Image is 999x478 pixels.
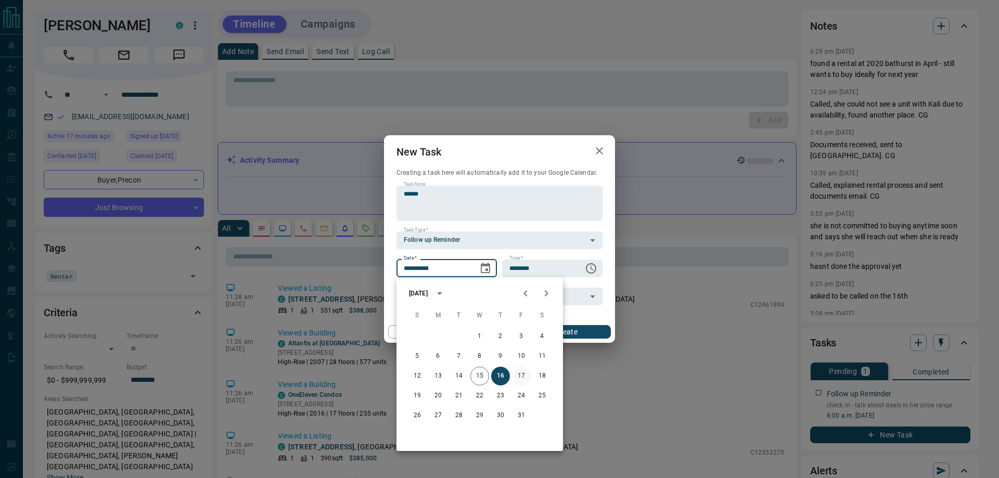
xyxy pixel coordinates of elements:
[408,386,427,405] button: 19
[431,285,449,302] button: calendar view is open, switch to year view
[491,386,510,405] button: 23
[404,227,428,234] label: Task Type
[470,386,489,405] button: 22
[522,325,611,339] button: Create
[408,406,427,425] button: 26
[408,347,427,366] button: 5
[491,327,510,346] button: 2
[396,231,603,249] div: Follow up Reminder
[450,406,468,425] button: 28
[429,347,447,366] button: 6
[470,305,489,326] span: Wednesday
[512,347,531,366] button: 10
[533,386,552,405] button: 25
[512,327,531,346] button: 3
[450,386,468,405] button: 21
[491,406,510,425] button: 30
[491,305,510,326] span: Thursday
[533,347,552,366] button: 11
[429,406,447,425] button: 27
[475,258,496,279] button: Choose date, selected date is Oct 16, 2025
[536,283,557,304] button: Next month
[581,258,601,279] button: Choose time, selected time is 6:00 AM
[512,305,531,326] span: Friday
[404,255,417,262] label: Date
[404,181,425,188] label: Task Note
[470,327,489,346] button: 1
[491,347,510,366] button: 9
[533,367,552,385] button: 18
[429,367,447,385] button: 13
[470,347,489,366] button: 8
[408,305,427,326] span: Sunday
[533,327,552,346] button: 4
[509,255,523,262] label: Time
[388,325,477,339] button: Cancel
[512,367,531,385] button: 17
[512,386,531,405] button: 24
[408,367,427,385] button: 12
[515,283,536,304] button: Previous month
[533,305,552,326] span: Saturday
[450,305,468,326] span: Tuesday
[470,367,489,385] button: 15
[512,406,531,425] button: 31
[429,386,447,405] button: 20
[384,135,454,169] h2: New Task
[409,289,428,298] div: [DATE]
[470,406,489,425] button: 29
[491,367,510,385] button: 16
[450,347,468,366] button: 7
[450,367,468,385] button: 14
[429,305,447,326] span: Monday
[396,169,603,177] p: Creating a task here will automatically add it to your Google Calendar.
